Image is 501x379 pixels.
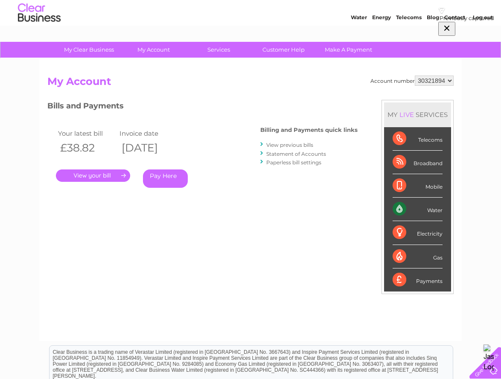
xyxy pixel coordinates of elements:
[260,127,358,133] h4: Billing and Payments quick links
[143,169,188,188] a: Pay Here
[427,36,439,43] a: Blog
[184,42,254,58] a: Services
[444,36,465,43] a: Contact
[56,169,130,182] a: .
[384,102,451,127] div: MY SERVICES
[393,174,443,198] div: Mobile
[47,76,454,92] h2: My Account
[398,111,416,119] div: LIVE
[370,76,454,86] div: Account number
[17,22,61,48] img: logo.png
[117,139,179,157] th: [DATE]
[393,127,443,151] div: Telecoms
[266,142,313,148] a: View previous bills
[393,198,443,221] div: Water
[56,139,117,157] th: £38.82
[119,42,189,58] a: My Account
[393,151,443,174] div: Broadband
[54,42,124,58] a: My Clear Business
[393,221,443,245] div: Electricity
[50,5,453,41] div: Clear Business is a trading name of Verastar Limited (registered in [GEOGRAPHIC_DATA] No. 3667643...
[56,128,117,139] td: Your latest bill
[351,36,367,43] a: Water
[266,151,326,157] a: Statement of Accounts
[266,159,321,166] a: Paperless bill settings
[47,100,358,115] h3: Bills and Payments
[393,268,443,292] div: Payments
[393,245,443,268] div: Gas
[372,36,391,43] a: Energy
[340,4,399,15] a: 0333 014 3131
[117,128,179,139] td: Invoice date
[248,42,319,58] a: Customer Help
[473,36,493,43] a: Log out
[313,42,384,58] a: Make A Payment
[396,36,422,43] a: Telecoms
